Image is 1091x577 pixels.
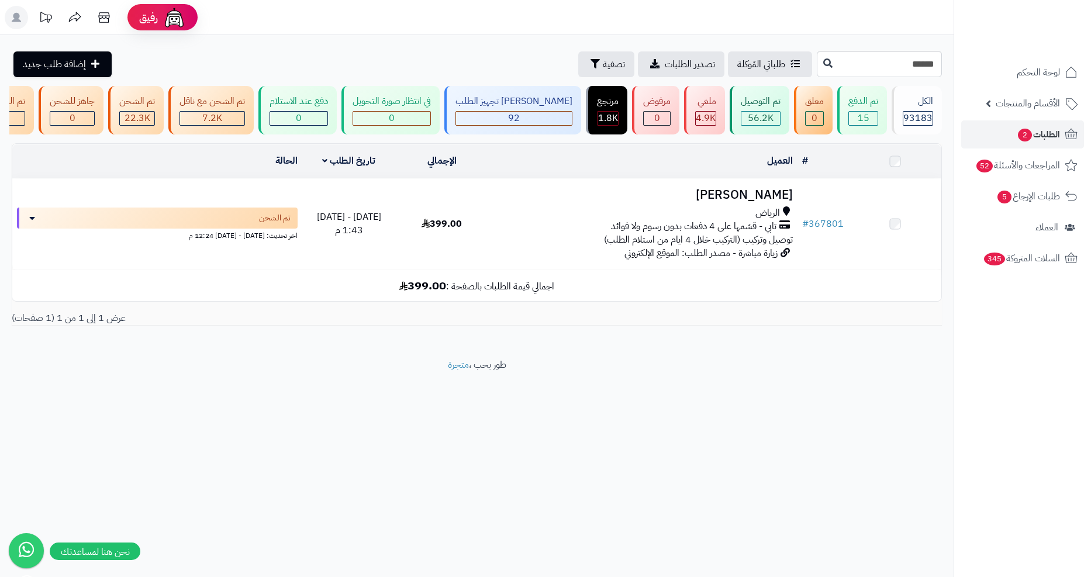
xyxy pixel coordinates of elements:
[849,112,878,125] div: 15
[961,244,1084,272] a: السلات المتروكة345
[259,212,291,224] span: تم الشحن
[682,86,727,134] a: ملغي 4.9K
[996,188,1060,205] span: طلبات الإرجاع
[695,95,716,108] div: ملغي
[50,95,95,108] div: جاهز للشحن
[139,11,158,25] span: رفيق
[748,111,774,125] span: 56.2K
[353,112,430,125] div: 0
[427,154,457,168] a: الإجمالي
[961,58,1084,87] a: لوحة التحكم
[835,86,889,134] a: تم الدفع 15
[270,95,328,108] div: دفع عند الاستلام
[805,95,824,108] div: معلق
[975,157,1060,174] span: المراجعات والأسئلة
[802,154,808,168] a: #
[644,112,670,125] div: 0
[737,57,785,71] span: طلباتي المُوكلة
[727,86,792,134] a: تم التوصيل 56.2K
[389,111,395,125] span: 0
[848,95,878,108] div: تم الدفع
[120,112,154,125] div: 22296
[665,57,715,71] span: تصدير الطلبات
[179,95,245,108] div: تم الشحن مع ناقل
[603,57,625,71] span: تصفية
[455,95,572,108] div: [PERSON_NAME] تجهيز الطلب
[983,250,1060,267] span: السلات المتروكة
[442,86,584,134] a: [PERSON_NAME] تجهيز الطلب 92
[163,6,186,29] img: ai-face.png
[1035,219,1058,236] span: العملاء
[802,217,809,231] span: #
[256,86,339,134] a: دفع عند الاستلام 0
[604,233,793,247] span: توصيل وتركيب (التركيب خلال 4 ايام من استلام الطلب)
[23,57,86,71] span: إضافة طلب جديد
[996,95,1060,112] span: الأقسام والمنتجات
[755,206,780,220] span: الرياض
[339,86,442,134] a: في انتظار صورة التحويل 0
[961,120,1084,148] a: الطلبات2
[611,220,776,233] span: تابي - قسّمها على 4 دفعات بدون رسوم ولا فوائد
[1018,129,1032,141] span: 2
[106,86,166,134] a: تم الشحن 22.3K
[696,112,716,125] div: 4929
[13,51,112,77] a: إضافة طلب جديد
[976,160,993,172] span: 52
[270,112,327,125] div: 0
[584,86,630,134] a: مرتجع 1.8K
[984,253,1005,265] span: 345
[741,95,781,108] div: تم التوصيل
[630,86,682,134] a: مرفوض 0
[3,312,477,325] div: عرض 1 إلى 1 من 1 (1 صفحات)
[31,6,60,32] a: تحديثات المنصة
[125,111,150,125] span: 22.3K
[493,188,793,202] h3: [PERSON_NAME]
[961,151,1084,179] a: المراجعات والأسئلة52
[1017,64,1060,81] span: لوحة التحكم
[119,95,155,108] div: تم الشحن
[456,112,572,125] div: 92
[448,358,469,372] a: متجرة
[696,111,716,125] span: 4.9K
[508,111,520,125] span: 92
[812,111,817,125] span: 0
[50,112,94,125] div: 0
[654,111,660,125] span: 0
[802,217,844,231] a: #367801
[70,111,75,125] span: 0
[961,213,1084,241] a: العملاء
[422,217,462,231] span: 399.00
[1017,126,1060,143] span: الطلبات
[889,86,944,134] a: الكل93183
[806,112,823,125] div: 0
[767,154,793,168] a: العميل
[638,51,724,77] a: تصدير الطلبات
[741,112,780,125] div: 56171
[624,246,778,260] span: زيارة مباشرة - مصدر الطلب: الموقع الإلكتروني
[643,95,671,108] div: مرفوض
[598,112,618,125] div: 1771
[12,270,941,301] td: اجمالي قيمة الطلبات بالصفحة :
[36,86,106,134] a: جاهز للشحن 0
[903,111,933,125] span: 93183
[598,111,618,125] span: 1.8K
[792,86,835,134] a: معلق 0
[578,51,634,77] button: تصفية
[317,210,381,237] span: [DATE] - [DATE] 1:43 م
[597,95,619,108] div: مرتجع
[399,277,446,294] b: 399.00
[903,95,933,108] div: الكل
[166,86,256,134] a: تم الشحن مع ناقل 7.2K
[728,51,812,77] a: طلباتي المُوكلة
[275,154,298,168] a: الحالة
[17,229,298,241] div: اخر تحديث: [DATE] - [DATE] 12:24 م
[858,111,869,125] span: 15
[202,111,222,125] span: 7.2K
[961,182,1084,210] a: طلبات الإرجاع5
[322,154,375,168] a: تاريخ الطلب
[353,95,431,108] div: في انتظار صورة التحويل
[296,111,302,125] span: 0
[997,191,1011,203] span: 5
[180,112,244,125] div: 7223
